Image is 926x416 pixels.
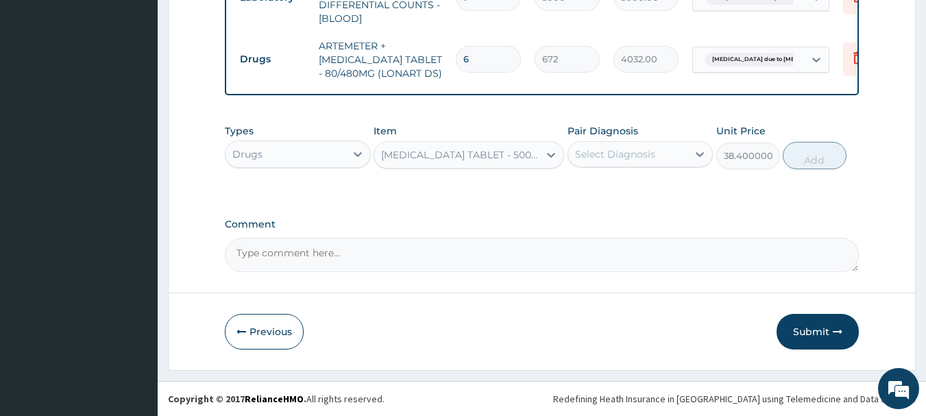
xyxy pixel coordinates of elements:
label: Item [374,124,397,138]
button: Submit [777,314,859,350]
label: Types [225,125,254,137]
td: ARTEMETER + [MEDICAL_DATA] TABLET - 80/480MG (LONART DS) [312,32,449,87]
span: We're online! [80,122,189,260]
label: Comment [225,219,860,230]
div: Minimize live chat window [225,7,258,40]
label: Unit Price [716,124,766,138]
button: Previous [225,314,304,350]
span: [MEDICAL_DATA] due to [MEDICAL_DATA] falc... [705,53,857,66]
a: RelianceHMO [245,393,304,405]
div: Chat with us now [71,77,230,95]
td: Drugs [233,47,312,72]
div: Drugs [232,147,263,161]
textarea: Type your message and hit 'Enter' [7,273,261,321]
div: [MEDICAL_DATA] TABLET - 500MG [381,148,540,162]
img: d_794563401_company_1708531726252_794563401 [25,69,56,103]
footer: All rights reserved. [158,381,926,416]
div: Redefining Heath Insurance in [GEOGRAPHIC_DATA] using Telemedicine and Data Science! [553,392,916,406]
button: Add [783,142,846,169]
div: Select Diagnosis [575,147,655,161]
strong: Copyright © 2017 . [168,393,306,405]
label: Pair Diagnosis [568,124,638,138]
